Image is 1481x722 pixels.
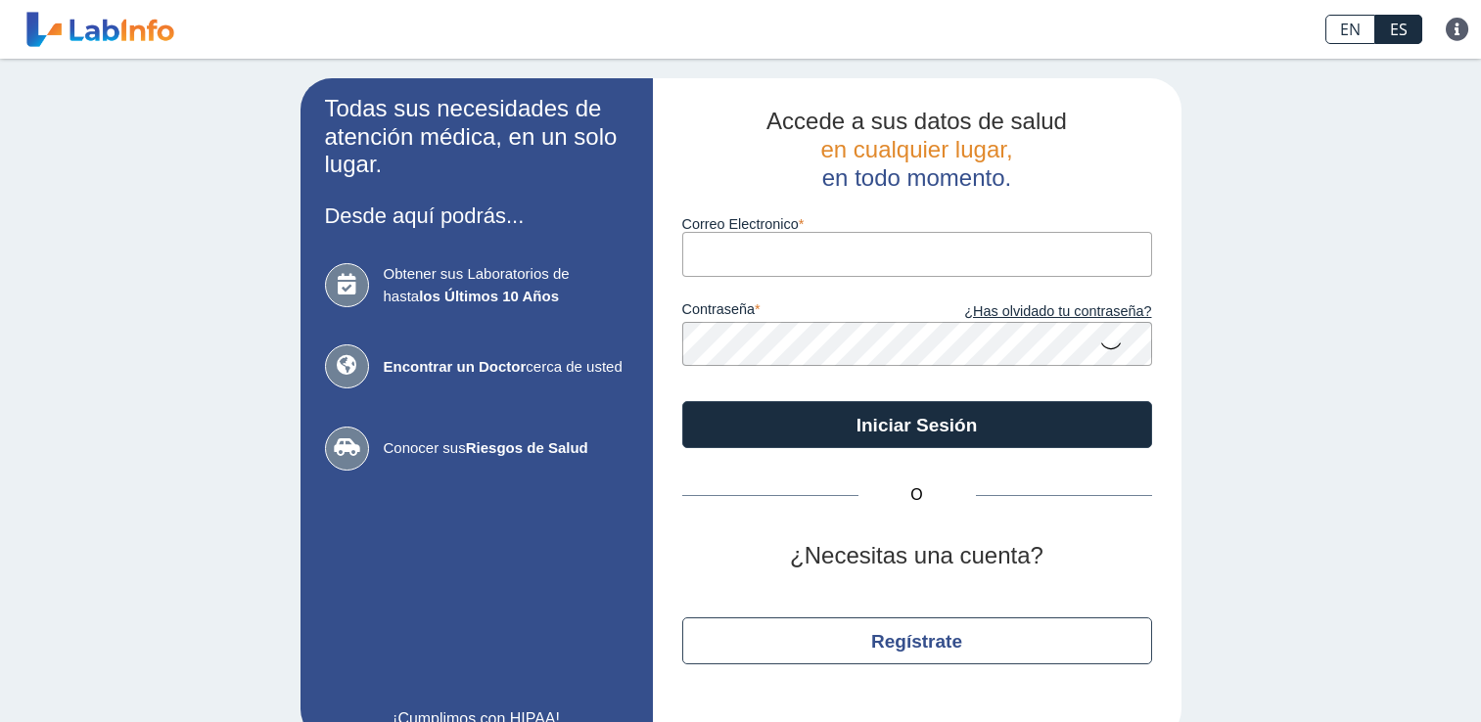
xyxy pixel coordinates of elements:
span: en todo momento. [822,164,1011,191]
b: Encontrar un Doctor [384,358,527,375]
h2: Todas sus necesidades de atención médica, en un solo lugar. [325,95,628,179]
h3: Desde aquí podrás... [325,203,628,228]
span: Obtener sus Laboratorios de hasta [384,263,628,307]
span: Conocer sus [384,437,628,460]
span: en cualquier lugar, [820,136,1012,162]
a: EN [1325,15,1375,44]
b: los Últimos 10 Años [419,288,559,304]
b: Riesgos de Salud [466,439,588,456]
button: Regístrate [682,617,1152,664]
span: O [858,483,976,507]
label: contraseña [682,301,917,323]
h2: ¿Necesitas una cuenta? [682,542,1152,570]
button: Iniciar Sesión [682,401,1152,448]
span: cerca de usted [384,356,628,379]
label: Correo Electronico [682,216,1152,232]
a: ES [1375,15,1422,44]
span: Accede a sus datos de salud [766,108,1067,134]
a: ¿Has olvidado tu contraseña? [917,301,1152,323]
